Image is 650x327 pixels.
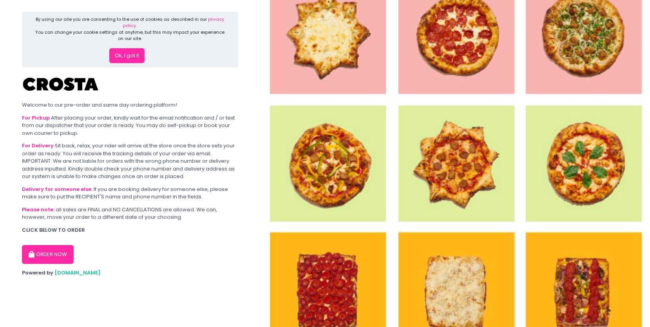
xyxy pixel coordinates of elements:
a: privacy policy. [123,16,224,29]
button: ORDER NOW [22,245,74,264]
div: By using our site you are consenting to the use of cookies as described in our You can change you... [35,16,225,42]
div: Sit back, relax, your rider will arrive at the store once the store sets your order as ready. You... [22,142,238,180]
div: all sales are FINAL and NO CANCELLATIONS are allowed. We can, however, move your order to a diffe... [22,206,238,221]
div: Welcome to our pre-order and same day ordering platform! [22,101,238,109]
b: For Delivery [22,142,54,149]
a: [DOMAIN_NAME] [54,269,101,276]
div: If you are booking delivery for someone else, please make sure to put the RECIPIENT'S name and ph... [22,185,238,201]
b: For Pickup [22,114,50,122]
div: CLICK BELOW TO ORDER [22,226,238,234]
b: Please note: [22,206,54,213]
div: Powered by [22,269,238,277]
button: Ok, I got it [109,48,145,63]
img: Crosta Pizzeria [22,73,100,96]
b: Delivery for someone else: [22,185,92,193]
div: After placing your order, kindly wait for the email notification and / or text from our dispatche... [22,114,238,137]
